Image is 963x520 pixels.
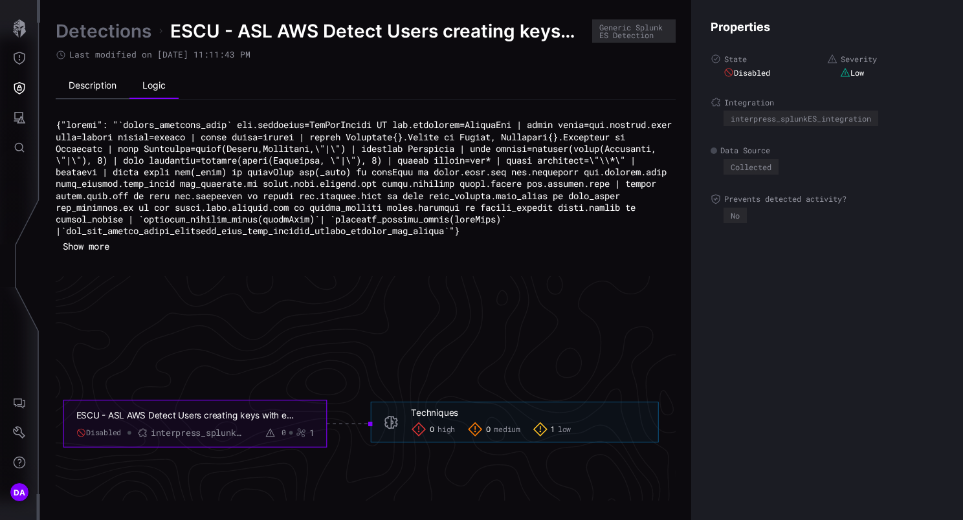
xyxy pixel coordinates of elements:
span: medium [494,424,520,434]
div: interpress_splunkES_integration [151,427,245,439]
time: [DATE] 11:11:43 PM [157,49,250,60]
h4: Properties [711,19,944,34]
label: Prevents detected activity? [711,194,944,204]
div: interpress_splunkES_integration [731,114,871,122]
li: Description [56,73,129,99]
label: State [711,54,827,64]
div: Disabled [724,67,770,78]
button: Show more [56,237,116,256]
div: No [731,211,740,219]
div: Collected [731,163,771,171]
span: ESCU - ASL AWS Detect Users creating keys with encrypt policy without MFA - Rule [170,19,585,43]
code: {"loremi": "`dolors_ametcons_adip` eli.seddoeius=TemPorIncidi UT lab.etdolorem=AliquaEni | admin ... [56,118,677,237]
label: Severity [827,54,944,64]
span: low [558,424,571,434]
div: Techniques [411,407,458,418]
span: DA [14,486,26,499]
div: Disabled [76,428,122,437]
li: Logic [129,73,179,99]
button: DA [1,477,38,507]
span: 0 [486,424,491,434]
span: 0 [430,424,435,434]
div: Generic Splunk ES Detection [599,23,669,39]
div: 1 [309,427,315,439]
div: Low [840,67,864,78]
span: Last modified on [69,49,250,60]
div: 0 [282,428,286,437]
a: Detections [56,19,151,43]
span: high [437,424,455,434]
label: Data Source [711,146,944,156]
span: 1 [551,424,555,434]
label: Integration [711,97,944,107]
div: ESCU - ASL AWS Detect Users creating keys with encrypt policy without MFA - Rule [76,409,296,421]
